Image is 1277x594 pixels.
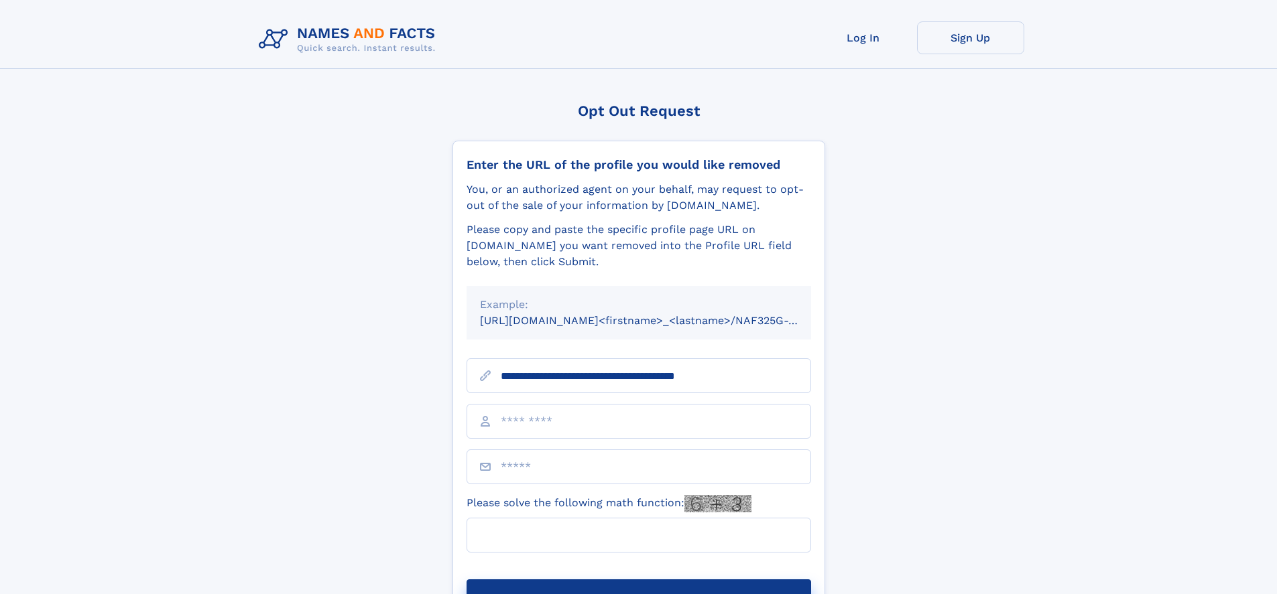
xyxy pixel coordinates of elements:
a: Log In [810,21,917,54]
small: [URL][DOMAIN_NAME]<firstname>_<lastname>/NAF325G-xxxxxxxx [480,314,837,327]
div: Opt Out Request [452,102,825,119]
div: Enter the URL of the profile you would like removed [467,157,811,172]
label: Please solve the following math function: [467,495,751,512]
div: You, or an authorized agent on your behalf, may request to opt-out of the sale of your informatio... [467,181,811,214]
div: Example: [480,297,798,313]
img: Logo Names and Facts [253,21,446,58]
a: Sign Up [917,21,1024,54]
div: Please copy and paste the specific profile page URL on [DOMAIN_NAME] you want removed into the Pr... [467,222,811,270]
